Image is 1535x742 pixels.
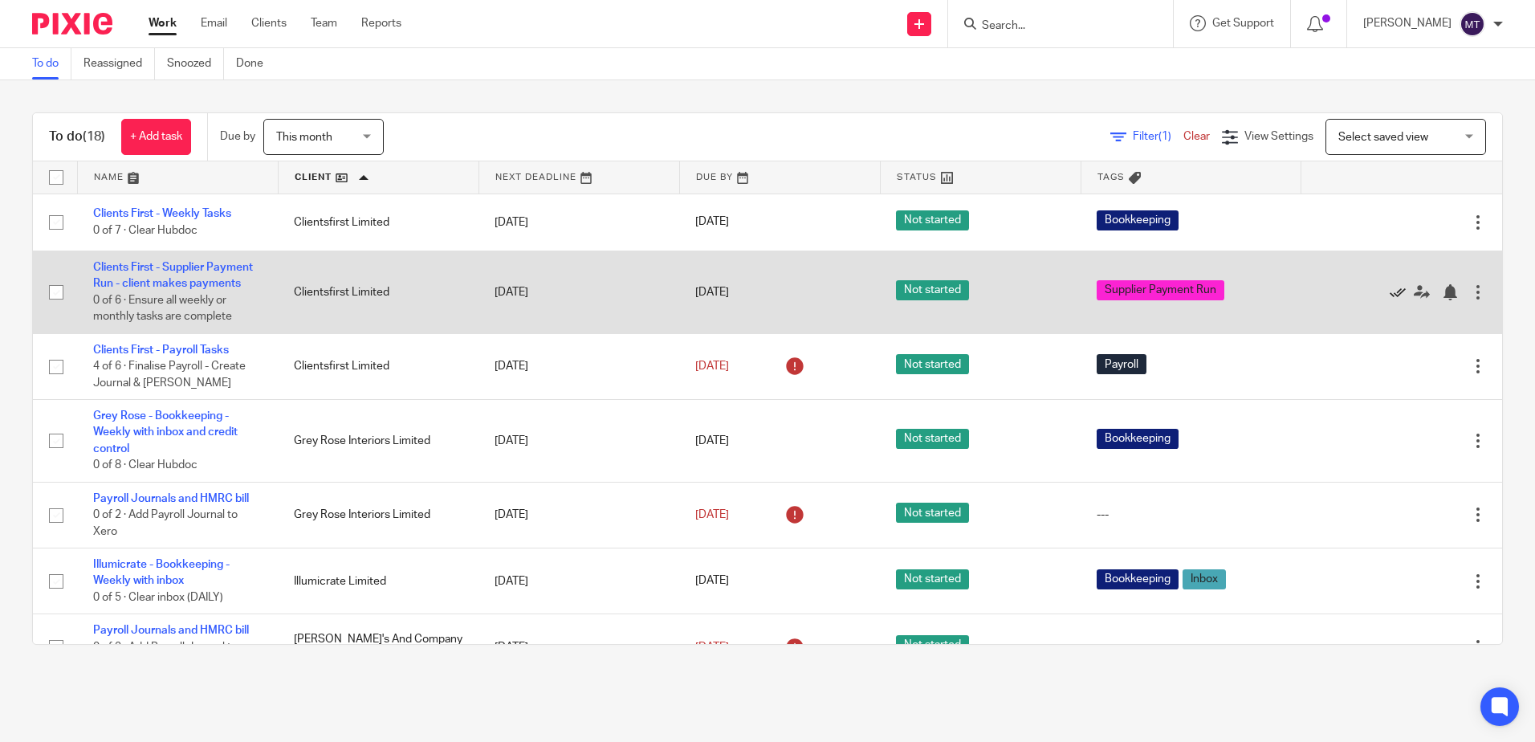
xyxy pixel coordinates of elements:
span: Not started [896,503,969,523]
span: This month [276,132,332,143]
a: To do [32,48,71,79]
span: Not started [896,635,969,655]
a: Email [201,15,227,31]
span: Not started [896,354,969,374]
a: Clients First - Payroll Tasks [93,344,229,356]
h1: To do [49,128,105,145]
a: Clients [251,15,287,31]
span: Not started [896,210,969,230]
a: Clients First - Supplier Payment Run - client makes payments [93,262,253,289]
a: Payroll Journals and HMRC bill [93,493,249,504]
span: Bookkeeping [1097,429,1179,449]
span: Not started [896,280,969,300]
span: [DATE] [695,642,729,653]
td: Grey Rose Interiors Limited [278,400,478,483]
span: Supplier Payment Run [1097,280,1224,300]
p: [PERSON_NAME] [1363,15,1452,31]
span: Tags [1097,173,1125,181]
img: svg%3E [1460,11,1485,37]
span: Bookkeeping [1097,210,1179,230]
img: Pixie [32,13,112,35]
a: Clear [1183,131,1210,142]
span: (18) [83,130,105,143]
div: --- [1097,507,1285,523]
td: [DATE] [478,400,679,483]
td: Clientsfirst Limited [278,333,478,399]
span: [DATE] [695,287,729,298]
a: Clients First - Weekly Tasks [93,208,231,219]
p: Due by [220,128,255,145]
input: Search [980,19,1125,34]
span: 0 of 2 · Add Payroll Journal to Xero [93,509,238,537]
span: [DATE] [695,435,729,446]
td: Clientsfirst Limited [278,251,478,333]
a: Illumicrate - Bookkeeping - Weekly with inbox [93,559,230,586]
span: 0 of 2 · Add Payroll Journal to Xero [93,642,238,670]
td: [DATE] [478,194,679,251]
td: [DATE] [478,482,679,548]
td: [DATE] [478,251,679,333]
td: [DATE] [478,614,679,680]
span: (1) [1158,131,1171,142]
span: View Settings [1244,131,1313,142]
span: [DATE] [695,509,729,520]
td: [DATE] [478,548,679,614]
span: Inbox [1183,569,1226,589]
a: Done [236,48,275,79]
span: 4 of 6 · Finalise Payroll - Create Journal & [PERSON_NAME] [93,361,246,389]
span: 0 of 8 · Clear Hubdoc [93,459,197,471]
td: [DATE] [478,333,679,399]
span: Filter [1133,131,1183,142]
span: 0 of 5 · Clear inbox (DAILY) [93,592,223,603]
a: Grey Rose - Bookkeeping - Weekly with inbox and credit control [93,410,238,455]
span: Not started [896,429,969,449]
td: Clientsfirst Limited [278,194,478,251]
a: Payroll Journals and HMRC bill [93,625,249,636]
a: Reports [361,15,401,31]
a: Reassigned [83,48,155,79]
a: Team [311,15,337,31]
a: Work [149,15,177,31]
span: [DATE] [695,361,729,372]
span: 0 of 7 · Clear Hubdoc [93,225,197,236]
span: Bookkeeping [1097,569,1179,589]
span: [DATE] [695,576,729,587]
span: Select saved view [1338,132,1428,143]
a: Snoozed [167,48,224,79]
span: 0 of 6 · Ensure all weekly or monthly tasks are complete [93,295,232,323]
td: Grey Rose Interiors Limited [278,482,478,548]
span: Payroll [1097,354,1146,374]
td: [PERSON_NAME]'s And Company Ltd [278,614,478,680]
span: Get Support [1212,18,1274,29]
span: [DATE] [695,217,729,228]
span: Not started [896,569,969,589]
div: --- [1097,639,1285,655]
a: + Add task [121,119,191,155]
td: Illumicrate Limited [278,548,478,614]
a: Mark as done [1390,284,1414,300]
